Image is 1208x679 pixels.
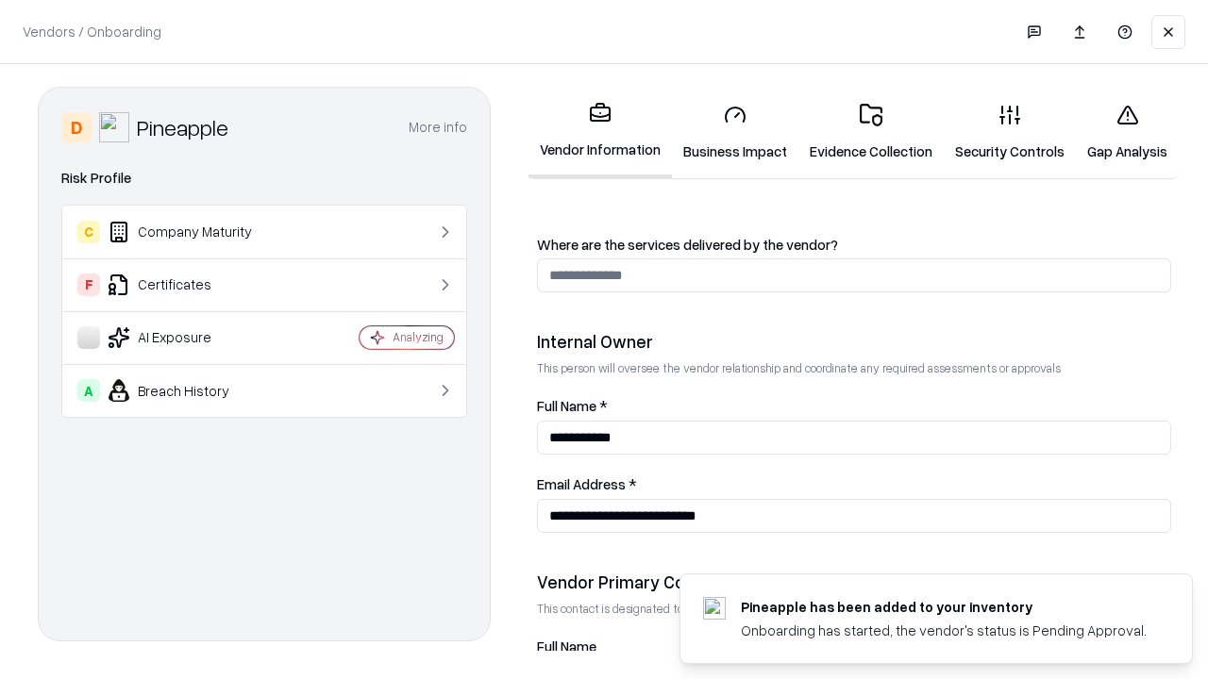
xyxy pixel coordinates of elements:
img: pineappleenergy.com [703,597,726,620]
a: Security Controls [944,89,1076,176]
a: Gap Analysis [1076,89,1179,176]
p: Vendors / Onboarding [23,22,161,41]
div: Certificates [77,273,303,296]
div: Internal Owner [537,330,1171,353]
div: Pineapple [137,112,228,142]
p: This contact is designated to receive the assessment request from Shift [537,601,1171,617]
div: Pineapple has been added to your inventory [741,597,1147,617]
button: More info [409,110,467,144]
div: Vendor Primary Contact [537,571,1171,593]
div: F [77,273,100,296]
div: Company Maturity [77,221,303,243]
a: Vendor Information [528,87,672,178]
img: Pineapple [99,112,129,142]
div: Risk Profile [61,167,467,190]
div: D [61,112,92,142]
a: Business Impact [672,89,798,176]
label: Full Name [537,639,1171,654]
div: Analyzing [393,329,444,345]
div: A [77,379,100,402]
label: Full Name * [537,399,1171,413]
div: Breach History [77,379,303,402]
div: Onboarding has started, the vendor's status is Pending Approval. [741,621,1147,640]
div: C [77,221,100,243]
label: Where are the services delivered by the vendor? [537,238,1171,252]
label: Email Address * [537,477,1171,491]
a: Evidence Collection [798,89,944,176]
div: AI Exposure [77,326,303,349]
p: This person will oversee the vendor relationship and coordinate any required assessments or appro... [537,360,1171,376]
